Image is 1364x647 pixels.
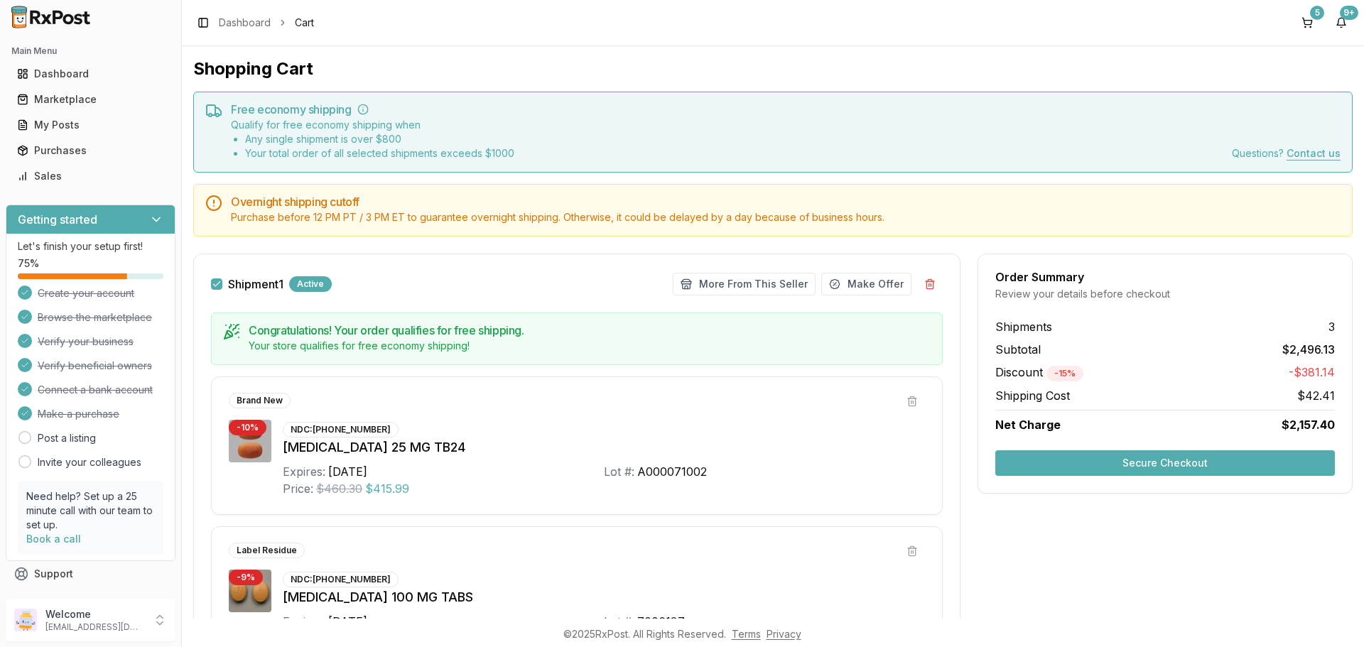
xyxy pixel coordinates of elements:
[637,613,685,630] div: Z006187
[1296,11,1319,34] button: 5
[11,87,170,112] a: Marketplace
[365,480,409,497] span: $415.99
[283,480,313,497] div: Price:
[637,463,707,480] div: A000071002
[995,341,1041,358] span: Subtotal
[229,543,305,558] div: Label Residue
[732,628,761,640] a: Terms
[604,463,634,480] div: Lot #:
[283,613,325,630] div: Expires:
[289,276,332,292] div: Active
[1330,11,1353,34] button: 9+
[673,273,816,295] button: More From This Seller
[1316,599,1350,633] iframe: Intercom live chat
[38,310,152,325] span: Browse the marketplace
[6,88,175,111] button: Marketplace
[11,45,170,57] h2: Main Menu
[6,139,175,162] button: Purchases
[821,273,911,295] button: Make Offer
[38,383,153,397] span: Connect a bank account
[1289,364,1335,381] span: -$381.14
[229,420,271,462] img: Myrbetriq 25 MG TB24
[328,463,367,480] div: [DATE]
[767,628,801,640] a: Privacy
[1232,146,1341,161] div: Questions?
[38,455,141,469] a: Invite your colleagues
[1310,6,1324,20] div: 5
[295,16,314,30] span: Cart
[229,393,291,408] div: Brand New
[231,196,1341,207] h5: Overnight shipping cutoff
[38,335,134,349] span: Verify your business
[1282,341,1335,358] span: $2,496.13
[1046,366,1083,381] div: - 15 %
[6,114,175,136] button: My Posts
[995,287,1335,301] div: Review your details before checkout
[6,587,175,612] button: Feedback
[1340,6,1358,20] div: 9+
[995,318,1052,335] span: Shipments
[11,61,170,87] a: Dashboard
[604,613,634,630] div: Lot #:
[229,570,263,585] div: - 9 %
[283,422,399,437] div: NDC: [PHONE_NUMBER]
[249,325,931,336] h5: Congratulations! Your order qualifies for free shipping.
[38,359,152,373] span: Verify beneficial owners
[26,533,81,545] a: Book a call
[18,239,163,254] p: Let's finish your setup first!
[229,420,266,435] div: - 10 %
[38,431,96,445] a: Post a listing
[6,561,175,587] button: Support
[219,16,271,30] a: Dashboard
[11,138,170,163] a: Purchases
[229,570,271,612] img: Januvia 100 MG TABS
[193,58,1353,80] h1: Shopping Cart
[328,613,367,630] div: [DATE]
[6,62,175,85] button: Dashboard
[1297,387,1335,404] span: $42.41
[34,592,82,607] span: Feedback
[283,437,925,457] div: [MEDICAL_DATA] 25 MG TB24
[18,256,39,271] span: 75 %
[45,607,144,621] p: Welcome
[231,104,1341,115] h5: Free economy shipping
[6,6,97,28] img: RxPost Logo
[245,132,514,146] li: Any single shipment is over $ 800
[17,169,164,183] div: Sales
[45,621,144,633] p: [EMAIL_ADDRESS][DOMAIN_NAME]
[995,365,1083,379] span: Discount
[11,112,170,138] a: My Posts
[231,118,514,161] div: Qualify for free economy shipping when
[231,210,1341,224] div: Purchase before 12 PM PT / 3 PM ET to guarantee overnight shipping. Otherwise, it could be delaye...
[26,489,155,532] p: Need help? Set up a 25 minute call with our team to set up.
[995,387,1070,404] span: Shipping Cost
[316,480,362,497] span: $460.30
[283,587,925,607] div: [MEDICAL_DATA] 100 MG TABS
[18,211,97,228] h3: Getting started
[14,609,37,631] img: User avatar
[17,92,164,107] div: Marketplace
[17,143,164,158] div: Purchases
[995,271,1335,283] div: Order Summary
[38,286,134,300] span: Create your account
[1282,416,1335,433] span: $2,157.40
[228,278,283,290] span: Shipment 1
[219,16,314,30] nav: breadcrumb
[11,163,170,189] a: Sales
[1328,318,1335,335] span: 3
[17,118,164,132] div: My Posts
[38,407,119,421] span: Make a purchase
[995,450,1335,476] button: Secure Checkout
[995,418,1061,432] span: Net Charge
[283,572,399,587] div: NDC: [PHONE_NUMBER]
[17,67,164,81] div: Dashboard
[245,146,514,161] li: Your total order of all selected shipments exceeds $ 1000
[6,165,175,187] button: Sales
[249,339,931,353] div: Your store qualifies for free economy shipping!
[283,463,325,480] div: Expires:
